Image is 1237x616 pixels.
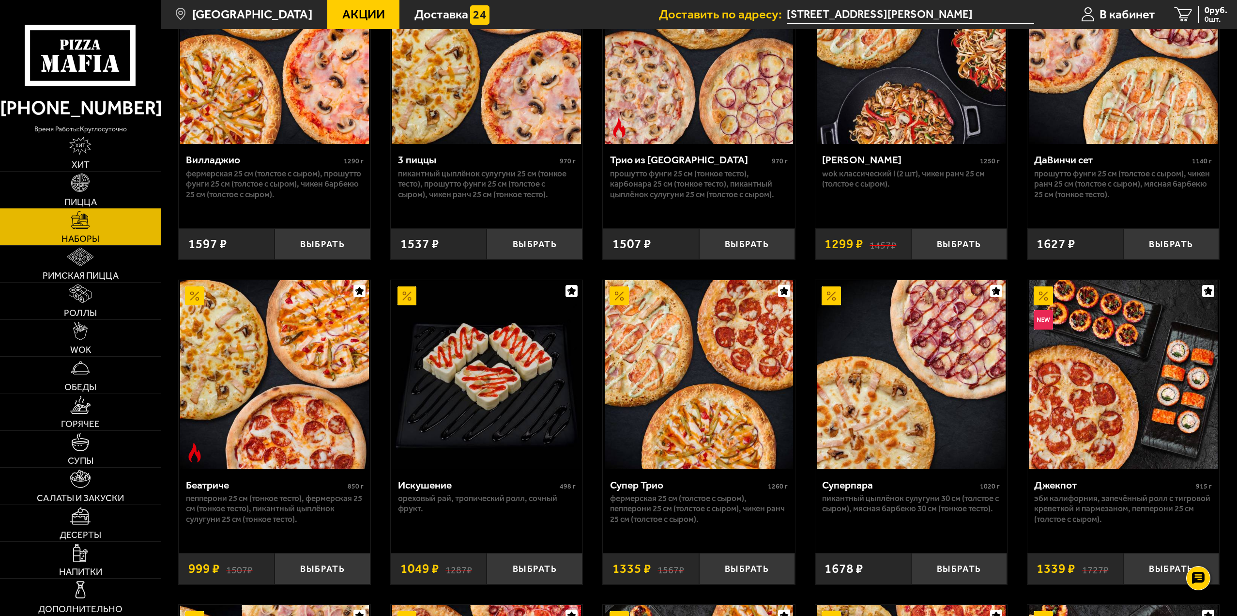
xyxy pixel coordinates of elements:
p: Фермерская 25 см (толстое с сыром), Прошутто Фунги 25 см (толстое с сыром), Чикен Барбекю 25 см (... [186,169,364,200]
input: Ваш адрес доставки [787,6,1034,24]
span: 1335 ₽ [612,562,651,575]
span: 498 г [560,482,576,490]
div: Суперпара [822,479,977,491]
a: АкционныйИскушение [391,280,582,469]
span: Супы [68,456,93,465]
span: Хит [72,160,90,169]
span: Горячее [61,419,100,428]
p: Ореховый рай, Тропический ролл, Сочный фрукт. [398,493,576,514]
img: Беатриче [180,280,369,469]
span: 1020 г [980,482,1000,490]
span: Доставить по адресу: [659,8,787,21]
span: 0 шт. [1205,16,1227,23]
p: Прошутто Фунги 25 см (тонкое тесто), Карбонара 25 см (тонкое тесто), Пикантный цыплёнок сулугуни ... [610,169,788,200]
img: Акционный [185,286,204,306]
span: 1597 ₽ [188,237,227,251]
button: Выбрать [275,228,370,260]
p: Эби Калифорния, Запечённый ролл с тигровой креветкой и пармезаном, Пепперони 25 см (толстое с сыр... [1034,493,1212,524]
span: 970 г [772,157,788,165]
span: 970 г [560,157,576,165]
img: Новинка [1034,310,1053,330]
a: АкционныйОстрое блюдоБеатриче [179,280,370,469]
span: 850 г [348,482,364,490]
span: 1140 г [1192,157,1212,165]
p: Пепперони 25 см (тонкое тесто), Фермерская 25 см (тонкое тесто), Пикантный цыплёнок сулугуни 25 с... [186,493,364,524]
s: 1727 ₽ [1082,562,1109,575]
span: 999 ₽ [188,562,220,575]
span: 1339 ₽ [1037,562,1075,575]
img: Акционный [397,286,417,306]
div: Джекпот [1034,479,1193,491]
button: Выбрать [1123,553,1219,584]
img: Акционный [822,286,841,306]
span: В кабинет [1100,8,1155,21]
s: 1567 ₽ [657,562,684,575]
span: Напитки [59,567,102,576]
img: Искушение [392,280,581,469]
span: 1299 ₽ [825,237,863,251]
img: Акционный [1034,286,1053,306]
p: Прошутто Фунги 25 см (толстое с сыром), Чикен Ранч 25 см (толстое с сыром), Мясная Барбекю 25 см ... [1034,169,1212,200]
p: Фермерская 25 см (толстое с сыром), Пепперони 25 см (толстое с сыром), Чикен Ранч 25 см (толстое ... [610,493,788,524]
button: Выбрать [911,553,1007,584]
span: 915 г [1196,482,1212,490]
img: Джекпот [1029,280,1218,469]
img: Супер Трио [605,280,794,469]
a: АкционныйСуперпара [815,280,1007,469]
span: 1537 ₽ [400,237,439,251]
s: 1507 ₽ [226,562,253,575]
img: Акционный [610,286,629,306]
div: Трио из [GEOGRAPHIC_DATA] [610,154,769,166]
p: Wok классический L (2 шт), Чикен Ранч 25 см (толстое с сыром). [822,169,1000,190]
button: Выбрать [911,228,1007,260]
span: WOK [70,345,91,354]
span: 1678 ₽ [825,562,863,575]
span: Салаты и закуски [37,493,124,503]
span: Дополнительно [38,604,122,614]
span: 1627 ₽ [1037,237,1075,251]
div: Искушение [398,479,557,491]
button: Выбрать [487,228,582,260]
img: Острое блюдо [610,118,629,138]
span: 1290 г [344,157,364,165]
p: Пикантный цыплёнок сулугуни 30 см (толстое с сыром), Мясная Барбекю 30 см (тонкое тесто). [822,493,1000,514]
span: Обеды [64,382,96,392]
span: Десерты [60,530,101,539]
div: Супер Трио [610,479,765,491]
p: Пикантный цыплёнок сулугуни 25 см (тонкое тесто), Прошутто Фунги 25 см (толстое с сыром), Чикен Р... [398,169,576,200]
span: Роллы [64,308,97,317]
span: 1250 г [980,157,1000,165]
div: [PERSON_NAME] [822,154,977,166]
div: Беатриче [186,479,345,491]
div: Вилладжио [186,154,341,166]
div: ДаВинчи сет [1034,154,1190,166]
span: Акции [342,8,385,21]
s: 1457 ₽ [870,237,896,251]
button: Выбрать [487,553,582,584]
button: Выбрать [275,553,370,584]
a: АкционныйСупер Трио [603,280,794,469]
span: Наборы [61,234,99,243]
span: 0 руб. [1205,6,1227,15]
span: 1049 ₽ [400,562,439,575]
span: Доставка [414,8,468,21]
span: 1507 ₽ [612,237,651,251]
span: [GEOGRAPHIC_DATA] [192,8,312,21]
s: 1287 ₽ [445,562,472,575]
button: Выбрать [1123,228,1219,260]
span: улица Вадима Шефнера, 12к2 [787,6,1034,24]
span: 1260 г [768,482,788,490]
span: Римская пицца [43,271,119,280]
img: Суперпара [817,280,1006,469]
img: 15daf4d41897b9f0e9f617042186c801.svg [470,5,489,25]
button: Выбрать [699,228,795,260]
img: Острое блюдо [185,443,204,462]
span: Пицца [64,197,97,206]
div: 3 пиццы [398,154,557,166]
button: Выбрать [699,553,795,584]
a: АкционныйНовинкаДжекпот [1027,280,1219,469]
